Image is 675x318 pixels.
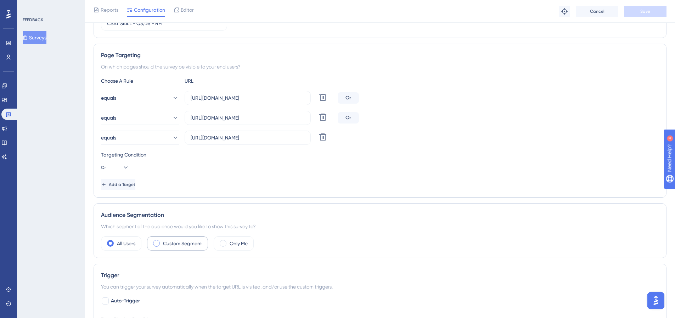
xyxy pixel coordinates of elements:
[101,62,659,71] div: On which pages should the survey be visible to your end users?
[101,77,179,85] div: Choose A Rule
[101,133,116,142] span: equals
[191,114,305,122] input: yourwebsite.com/path
[101,165,106,170] span: Or
[230,239,248,248] label: Only Me
[117,239,135,248] label: All Users
[181,6,194,14] span: Editor
[101,211,659,219] div: Audience Segmentation
[23,31,46,44] button: Surveys
[101,271,659,280] div: Trigger
[101,111,179,125] button: equals
[134,6,165,14] span: Configuration
[101,150,659,159] div: Targeting Condition
[107,20,221,27] input: Type your Survey name
[101,114,116,122] span: equals
[101,91,179,105] button: equals
[17,2,44,10] span: Need Help?
[101,283,659,291] div: You can trigger your survey automatically when the target URL is visited, and/or use the custom t...
[101,131,179,145] button: equals
[101,222,659,231] div: Which segment of the audience would you like to show this survey to?
[338,112,359,124] div: Or
[640,9,650,14] span: Save
[101,6,118,14] span: Reports
[101,51,659,60] div: Page Targeting
[163,239,202,248] label: Custom Segment
[101,94,116,102] span: equals
[590,9,604,14] span: Cancel
[101,162,129,173] button: Or
[624,6,666,17] button: Save
[645,290,666,311] iframe: UserGuiding AI Assistant Launcher
[111,297,140,305] span: Auto-Trigger
[338,92,359,104] div: Or
[101,179,135,190] button: Add a Target
[109,182,135,187] span: Add a Target
[576,6,618,17] button: Cancel
[191,94,305,102] input: yourwebsite.com/path
[185,77,263,85] div: URL
[49,4,51,9] div: 4
[191,134,305,142] input: yourwebsite.com/path
[23,17,43,23] div: FEEDBACK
